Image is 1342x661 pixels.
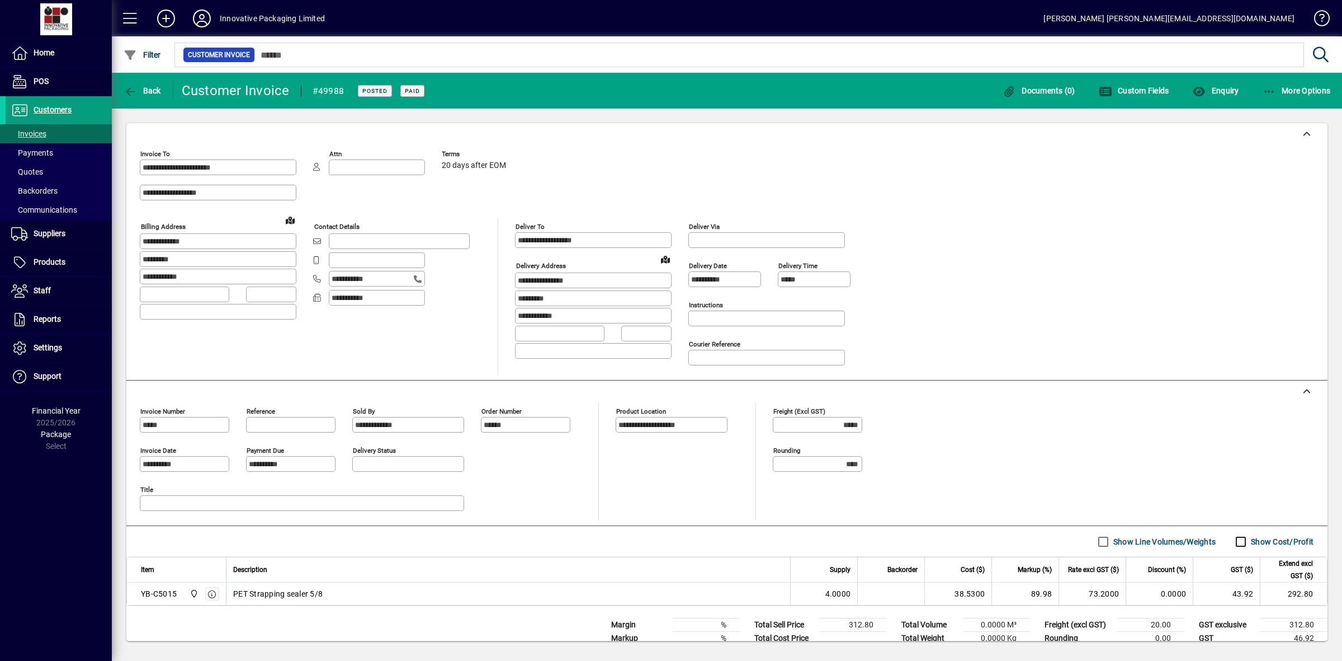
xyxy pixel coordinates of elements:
span: Custom Fields [1099,86,1169,95]
a: Invoices [6,124,112,143]
mat-label: Invoice To [140,150,170,158]
mat-label: Order number [481,407,522,415]
span: Backorder [887,564,918,576]
td: 0.0000 M³ [963,618,1030,632]
app-page-header-button: Back [112,81,173,101]
td: Margin [606,618,673,632]
mat-label: Product location [616,407,666,415]
mat-label: Attn [329,150,342,158]
span: Innovative Packaging [187,588,200,600]
a: Home [6,39,112,67]
span: Backorders [11,186,58,195]
td: 312.80 [820,618,887,632]
td: Total Weight [896,632,963,645]
span: 4.0000 [825,588,851,599]
span: Enquiry [1192,86,1239,95]
mat-label: Delivery date [689,262,727,270]
a: Settings [6,334,112,362]
span: Documents (0) [1003,86,1075,95]
span: GST ($) [1231,564,1253,576]
td: Total Sell Price [749,618,820,632]
label: Show Cost/Profit [1249,536,1313,547]
span: Customer Invoice [188,49,250,60]
span: Staff [34,286,51,295]
span: Back [124,86,161,95]
a: Reports [6,306,112,334]
button: Add [148,8,184,29]
mat-label: Sold by [353,407,375,415]
span: Filter [124,50,161,59]
span: Item [141,564,154,576]
span: Discount (%) [1148,564,1186,576]
td: 0.0000 Kg [963,632,1030,645]
mat-label: Rounding [773,447,800,454]
span: Rate excl GST ($) [1068,564,1119,576]
span: Customers [34,105,72,114]
a: Staff [6,277,112,305]
a: Products [6,249,112,276]
span: Description [233,564,267,576]
a: Communications [6,200,112,219]
span: Package [41,430,71,439]
td: 312.80 [1260,618,1327,632]
button: Profile [184,8,220,29]
mat-label: Title [140,486,153,494]
a: View on map [656,250,674,268]
button: More Options [1260,81,1334,101]
span: Terms [442,151,509,158]
span: Extend excl GST ($) [1267,557,1313,582]
mat-label: Instructions [689,301,723,309]
td: Markup [606,632,673,645]
a: Knowledge Base [1306,2,1328,39]
mat-label: Invoice number [140,407,185,415]
span: Invoices [11,129,46,138]
span: POS [34,77,49,86]
label: Show Line Volumes/Weights [1111,536,1216,547]
a: Backorders [6,181,112,200]
div: 73.2000 [1066,588,1119,599]
td: 292.80 [1260,583,1327,605]
mat-label: Courier Reference [689,340,740,348]
span: Supply [830,564,850,576]
button: Documents (0) [1000,81,1078,101]
span: Financial Year [32,406,81,415]
td: 43.92 [1193,583,1260,605]
td: Total Cost Price [749,632,820,645]
span: Support [34,372,62,381]
td: 38.5300 [924,583,991,605]
span: More Options [1263,86,1331,95]
mat-label: Deliver via [689,223,720,231]
button: Filter [121,45,164,65]
mat-label: Delivery time [778,262,818,270]
span: Payments [11,148,53,157]
td: 89.98 [991,583,1059,605]
a: POS [6,68,112,96]
td: 46.92 [1260,632,1327,645]
span: Cost ($) [961,564,985,576]
td: Rounding [1039,632,1117,645]
a: Payments [6,143,112,162]
span: Communications [11,205,77,214]
td: Total Volume [896,618,963,632]
span: 20 days after EOM [442,161,506,170]
span: Reports [34,315,61,324]
div: YB-C5015 [141,588,177,599]
span: Settings [34,343,62,352]
span: Suppliers [34,229,65,238]
span: Paid [405,87,420,95]
mat-label: Payment due [247,447,284,454]
span: Quotes [11,167,43,176]
mat-label: Freight (excl GST) [773,407,825,415]
span: Home [34,48,54,57]
a: Suppliers [6,220,112,248]
td: % [673,618,740,632]
mat-label: Deliver To [516,223,545,231]
td: 0.00 [1117,632,1184,645]
div: [PERSON_NAME] [PERSON_NAME][EMAIL_ADDRESS][DOMAIN_NAME] [1043,10,1294,27]
td: GST [1193,632,1260,645]
a: Quotes [6,162,112,181]
td: 20.00 [1117,618,1184,632]
td: Freight (excl GST) [1039,618,1117,632]
span: Markup (%) [1018,564,1052,576]
div: Customer Invoice [182,82,290,100]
